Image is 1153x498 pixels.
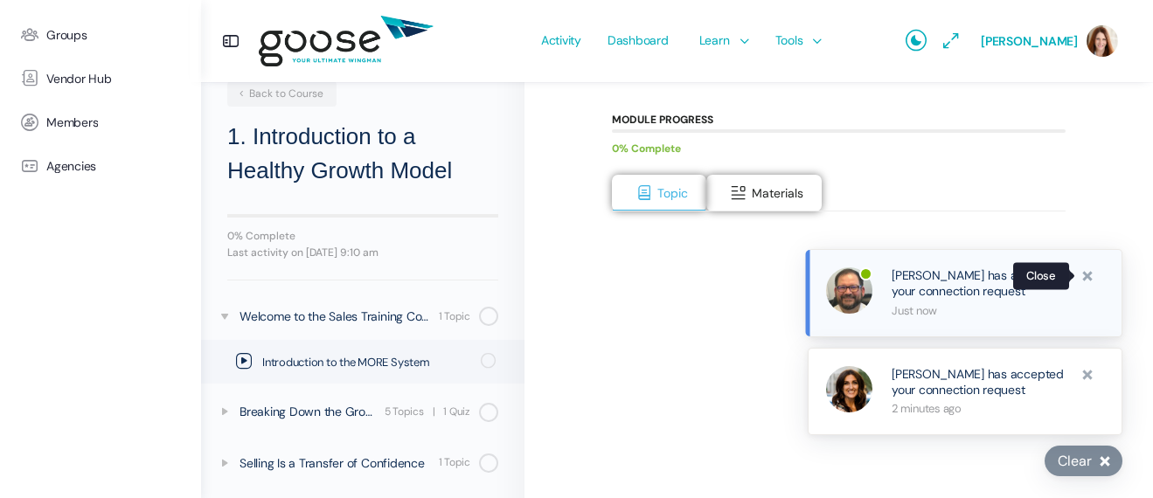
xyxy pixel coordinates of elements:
div: 1 Topic [439,454,470,471]
div: 0% Complete [227,231,498,241]
span: Just now [892,302,1069,319]
a: Groups [9,13,192,57]
span: Introduction to the MORE System [262,354,469,371]
div: Selling Is a Transfer of Confidence [240,453,434,473]
a: Welcome to the Sales Training Course 1 Topic [201,294,524,339]
a: Members [9,100,192,144]
a: [PERSON_NAME] has accepted your connection request [892,366,1069,398]
a: Vendor Hub [9,57,192,100]
span: Topic [657,185,688,201]
div: Breaking Down the Growth Model [240,402,379,421]
span: Members [46,115,98,130]
a: Introduction to the MORE System [201,340,524,384]
a: [PERSON_NAME] has accepted your connection request [892,267,1069,299]
span: 2 minutes ago [892,400,1069,417]
div: 1 Quiz [443,404,470,420]
span: Materials [752,185,803,201]
iframe: Chat Widget [1066,414,1153,498]
a: Back to Course [227,81,337,107]
h2: 1. Introduction to a Healthy Growth Model [227,120,498,188]
div: Last activity on [DATE] 9:10 am [227,247,498,258]
span: Vendor Hub [46,72,112,86]
div: Module Progress [612,114,713,125]
span: Agencies [46,159,96,174]
span: [PERSON_NAME] [981,33,1078,49]
span: Back to Course [236,86,323,100]
img: Profile Photo [826,267,872,314]
a: Selling Is a Transfer of Confidence 1 Topic [201,440,524,486]
span: Groups [46,28,87,43]
a: Breaking Down the Growth Model 5 Topics | 1 Quiz [201,389,524,434]
div: 5 Topics [385,404,424,420]
div: Welcome to the Sales Training Course [240,307,434,326]
span: | [433,404,435,420]
span: Clear [1058,452,1092,470]
img: Profile Photo [826,366,872,412]
div: 1 Topic [439,308,470,325]
a: Agencies [9,144,192,188]
div: 0% Complete [612,137,1048,161]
